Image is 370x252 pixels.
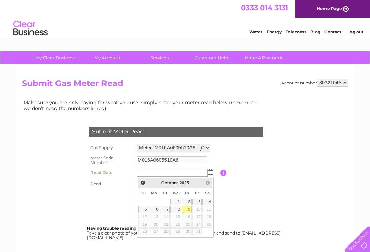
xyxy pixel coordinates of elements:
[208,169,213,175] img: ...
[27,51,84,64] a: My Clear Business
[161,180,178,185] span: October
[173,191,178,195] span: Wednesday
[24,4,347,33] div: Clear Business is a trading name of Verastar Limited (registered in [GEOGRAPHIC_DATA] No. 3667643...
[286,29,306,34] a: Telecoms
[183,51,240,64] a: Customer Help
[22,79,348,92] h2: Submit Gas Meter Read
[151,191,157,195] span: Monday
[135,190,220,203] td: Are you sure the read you have entered is correct?
[139,179,147,187] a: Prev
[87,167,135,179] th: Read Date
[182,206,192,213] a: 9
[140,191,146,195] span: Sunday
[192,199,202,205] a: 3
[160,206,170,213] a: 7
[310,29,320,34] a: Blog
[140,180,146,185] span: Prev
[205,191,210,195] span: Saturday
[87,142,135,154] th: Gas Supply
[89,127,263,137] div: Submit Meter Read
[13,18,48,39] img: logo.png
[87,154,135,167] th: Meter Serial Number
[195,191,199,195] span: Friday
[170,206,181,213] a: 8
[179,180,189,185] span: 2025
[79,51,136,64] a: My Account
[249,29,262,34] a: Water
[220,170,227,176] input: Information
[87,226,164,231] b: Having trouble reading your meter?
[267,29,282,34] a: Energy
[182,199,192,205] a: 2
[184,191,189,195] span: Thursday
[138,206,148,213] a: 5
[347,29,363,34] a: Log out
[87,226,282,240] div: Take a clear photo of your readings, tell us which supply it's for and send to [EMAIL_ADDRESS][DO...
[241,3,288,12] a: 0333 014 3131
[162,191,167,195] span: Tuesday
[281,79,348,87] div: Account number
[22,98,262,112] td: Make sure you are only paying for what you use. Simply enter your meter read below (remember we d...
[131,51,188,64] a: Services
[149,206,159,213] a: 6
[202,199,212,205] a: 4
[87,179,135,190] th: Read
[235,51,292,64] a: Make A Payment
[324,29,341,34] a: Contact
[170,199,181,205] a: 1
